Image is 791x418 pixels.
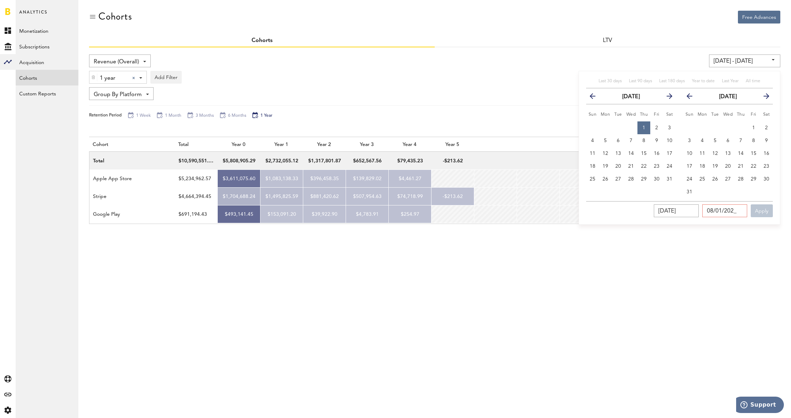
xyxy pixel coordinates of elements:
span: 28 [628,177,634,182]
div: 1 Week [127,112,151,120]
span: 3 [668,125,671,130]
button: 1 [637,121,650,134]
a: LTV [603,38,612,43]
span: 22 [641,164,647,169]
span: 31 [687,189,692,194]
span: Last 180 days [659,79,685,83]
div: $10,590,551.45 [179,156,214,166]
small: Thursday [737,113,745,117]
span: 17 [687,164,692,169]
span: 19 [712,164,718,169]
button: 20 [722,160,734,173]
a: Acquisition [16,54,78,70]
div: $254.97 [392,209,428,220]
span: 25 [699,177,705,182]
span: 11 [699,151,705,156]
button: 31 [663,173,676,186]
span: 26 [603,177,608,182]
span: 1 [752,125,755,130]
div: Retention Period [89,113,122,119]
div: $1,083,138.33 [264,173,299,184]
span: 30 [764,177,769,182]
span: 11 [590,151,595,156]
button: 30 [760,173,773,186]
span: 6 [617,138,620,143]
button: Apply [751,204,773,217]
span: 9 [655,138,658,143]
span: 16 [764,151,769,156]
button: 25 [586,173,599,186]
div: $1,317,801.87 [307,156,342,166]
button: 9 [650,134,663,147]
span: Group By Platform [94,89,142,101]
button: 29 [747,173,760,186]
button: 24 [663,160,676,173]
button: 9 [760,134,773,147]
span: Last 30 days [599,79,622,83]
span: 14 [628,151,634,156]
div: -$213.62 [435,191,470,202]
a: Cohorts [252,38,273,43]
span: 20 [615,164,621,169]
span: 28 [738,177,744,182]
a: Cohorts [16,70,78,85]
div: $4,461.27 [392,173,428,184]
button: 7 [734,134,747,147]
button: 5 [709,134,722,147]
button: 22 [747,160,760,173]
span: 9 [765,138,768,143]
button: 30 [650,173,663,186]
span: 4 [701,138,704,143]
span: Year 5 [445,142,459,147]
div: $5,808,905.29 [221,156,257,166]
div: -$213.62 [435,156,470,166]
span: Year to date [692,79,715,83]
span: 30 [654,177,660,182]
span: 18 [699,164,705,169]
span: 17 [667,151,672,156]
div: 3 Months [187,112,214,120]
div: $139,829.02 [350,173,385,184]
span: Year 0 [232,142,245,147]
button: 31 [683,186,696,198]
small: Friday [751,113,756,117]
a: Custom Reports [16,85,78,101]
div: $74,718.99 [392,191,428,202]
button: 16 [760,147,773,160]
span: 13 [725,151,731,156]
button: 12 [709,147,722,160]
small: Monday [601,113,610,117]
span: 1 [642,125,645,130]
button: 20 [612,160,625,173]
button: 17 [663,147,676,160]
button: 18 [696,160,709,173]
button: 21 [734,160,747,173]
span: 23 [764,164,769,169]
button: 28 [625,173,637,186]
button: 18 [586,160,599,173]
span: Year 1 [274,142,288,147]
span: 31 [667,177,672,182]
span: 21 [628,164,634,169]
small: Wednesday [626,113,636,117]
span: 18 [590,164,595,169]
button: 3 [663,121,676,134]
div: 6 Months [219,112,246,120]
span: 27 [615,177,621,182]
div: Cohorts [98,11,132,22]
small: Sunday [686,113,694,117]
span: 19 [603,164,608,169]
button: 3 [683,134,696,147]
span: 24 [687,177,692,182]
span: Last 90 days [629,79,652,83]
button: 8 [747,134,760,147]
span: 15 [751,151,756,156]
div: $691,194.43 [179,209,214,219]
span: 7 [739,138,742,143]
span: 8 [752,138,755,143]
span: 21 [738,164,744,169]
button: 16 [650,147,663,160]
span: Year 4 [403,142,417,147]
small: Thursday [640,113,648,117]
